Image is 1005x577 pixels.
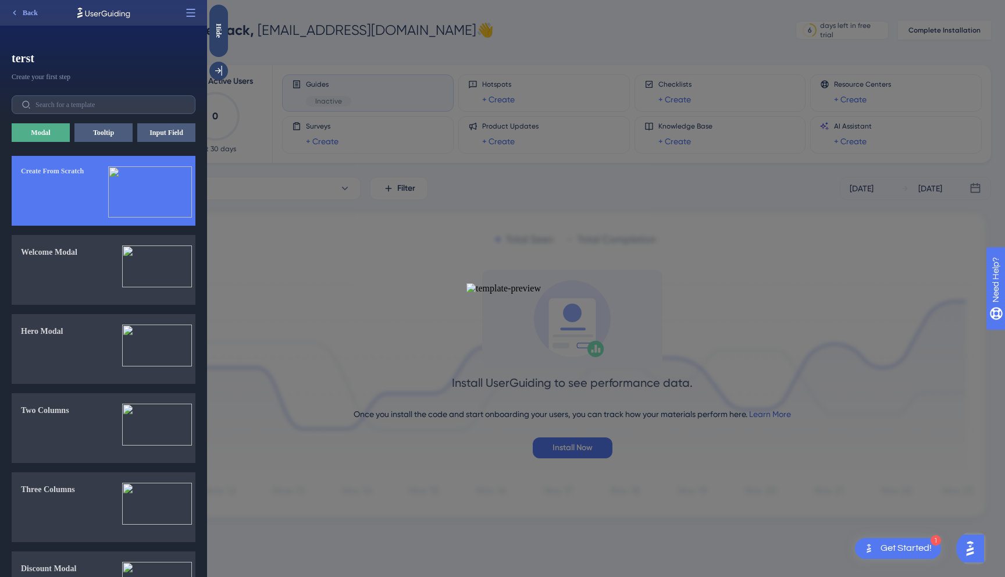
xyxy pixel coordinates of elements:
span: Need Help? [27,3,73,17]
div: Three Columns [21,483,75,541]
input: Search for a template [35,101,186,109]
img: modalhero.png [122,325,192,366]
button: Modal [12,123,70,142]
img: launcher-image-alternative-text [862,542,876,555]
button: Welcome Modal [12,235,195,305]
div: Get Started! [881,542,932,555]
img: modaltwocolumns.png [122,404,192,446]
div: Hero Modal [21,325,63,383]
img: modalthreecolumns.png [122,483,192,525]
img: template-preview [259,283,539,294]
img: modalwelcome.png [122,245,192,287]
span: Create your first step [12,72,195,81]
div: 1 [931,535,941,546]
iframe: UserGuiding AI Assistant Launcher [956,531,991,566]
span: Back [23,8,38,17]
button: Create From Scratch [12,156,195,226]
button: Input Field [137,123,195,142]
button: Tooltip [74,123,133,142]
div: Welcome Modal [21,245,77,304]
button: Three Columns [12,472,195,542]
img: modalscratch.png [108,166,192,218]
button: Two Columns [12,393,195,463]
div: Two Columns [21,404,69,462]
button: Hero Modal [12,314,195,384]
div: Open Get Started! checklist, remaining modules: 1 [855,538,941,559]
button: Back [5,3,43,22]
div: Create From Scratch [21,166,84,225]
span: terst [12,50,195,66]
